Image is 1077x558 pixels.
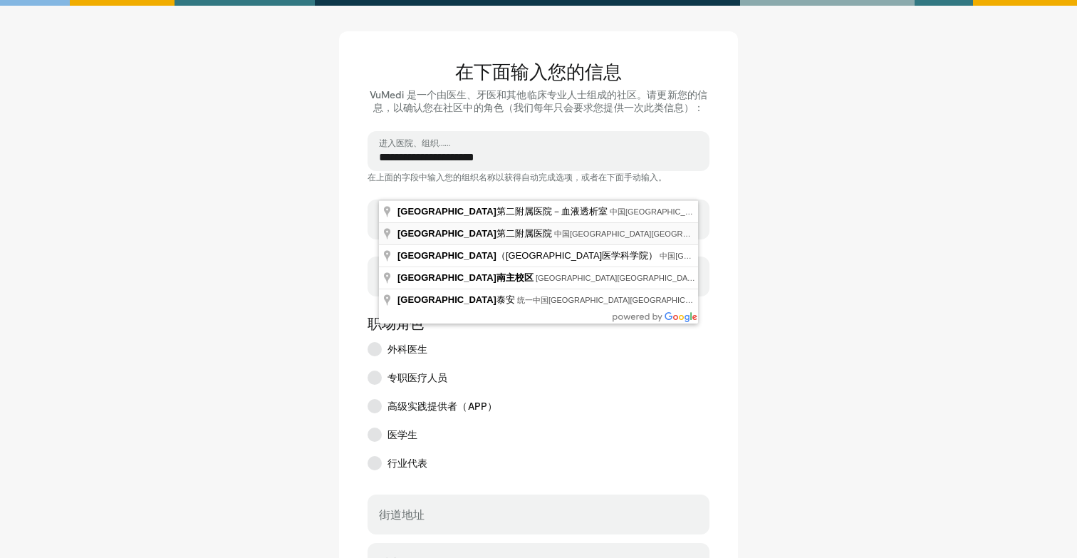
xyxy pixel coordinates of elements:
[496,228,552,239] font: 第二附属医院
[370,88,707,113] font: VuMedi 是一个由医生、牙医和其他临床专业人士组成的社区。请更新您的信息，以确认您在社区中的角色（我们每年只会要求您提供一次此类信息）：
[387,428,417,440] font: 医学生
[379,138,450,148] font: 进入医院、组织……
[397,250,496,261] font: [GEOGRAPHIC_DATA]
[368,172,667,182] font: 在上面的字段中输入您的组织名称以获得自动完成选项，或者在下面手动输入。
[536,274,781,282] font: [GEOGRAPHIC_DATA][GEOGRAPHIC_DATA][GEOGRAPHIC_DATA]
[496,294,515,305] font: 泰安
[455,60,622,82] font: 在下面输入您的信息
[379,507,425,521] font: 街道地址
[554,229,733,238] font: 中国[GEOGRAPHIC_DATA][GEOGRAPHIC_DATA]
[397,228,496,239] font: [GEOGRAPHIC_DATA]
[610,207,789,216] font: 中国[GEOGRAPHIC_DATA][GEOGRAPHIC_DATA]
[517,296,875,304] font: 统一中国[GEOGRAPHIC_DATA][GEOGRAPHIC_DATA][GEOGRAPHIC_DATA][GEOGRAPHIC_DATA]
[368,314,424,331] font: 职场角色
[397,206,496,217] font: [GEOGRAPHIC_DATA]
[397,272,534,283] font: [GEOGRAPHIC_DATA]南主校区
[387,371,447,383] font: 专职医疗人员
[397,294,496,305] font: [GEOGRAPHIC_DATA]
[387,343,427,355] font: 外科医生
[387,400,497,412] font: 高级实践提供者（APP）
[387,457,427,469] font: 行业代表
[496,206,608,217] font: 第二附属医院－血液透析室
[660,252,1001,260] font: 中国[GEOGRAPHIC_DATA][GEOGRAPHIC_DATA][GEOGRAPHIC_DATA][GEOGRAPHIC_DATA]
[496,250,657,261] font: （[GEOGRAPHIC_DATA]医学科学院）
